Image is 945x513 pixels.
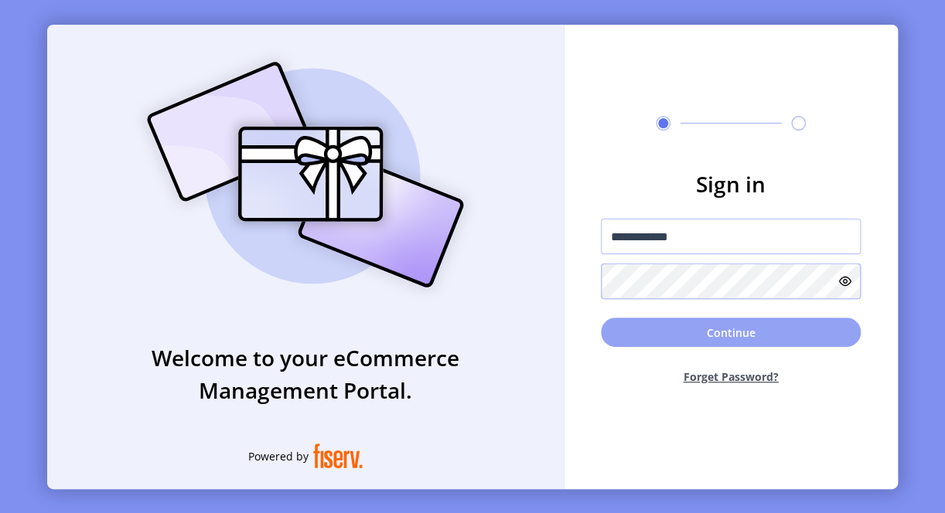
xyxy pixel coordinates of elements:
[248,448,309,464] span: Powered by
[124,45,487,304] img: card_Illustration.svg
[601,318,861,347] button: Continue
[601,356,861,397] button: Forget Password?
[47,341,564,406] h3: Welcome to your eCommerce Management Portal.
[601,168,861,200] h3: Sign in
